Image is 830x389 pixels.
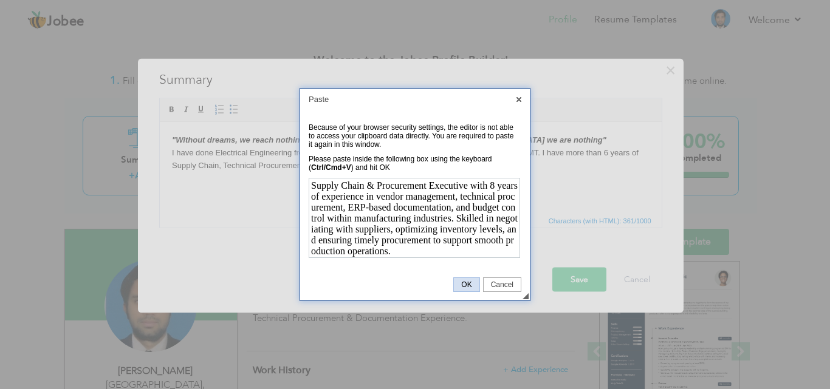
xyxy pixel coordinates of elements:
a: Close [513,94,524,105]
a: OK [453,277,479,292]
a: Cancel [483,277,521,292]
div: Please paste inside the following box using the keyboard ( ) and hit OK [309,155,515,172]
span: OK [454,280,479,289]
div: General [309,120,521,263]
div: Paste [300,89,530,110]
em: "Without dreams, we reach nothing. Without love, we feel nothing. Without [DEMOGRAPHIC_DATA] we a... [12,13,447,22]
div: Resize [523,293,529,299]
div: Because of your browser security settings, the editor is not able to access your clipboard data d... [309,123,515,149]
iframe: Paste Area [309,178,520,258]
body: I have done Electrical Engineering from [GEOGRAPHIC_DATA] Wah Cantt & MBA (Executive) from UMT. I... [12,12,490,75]
span: Cancel [484,280,521,289]
strong: Ctrl/Cmd+V [311,163,351,172]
